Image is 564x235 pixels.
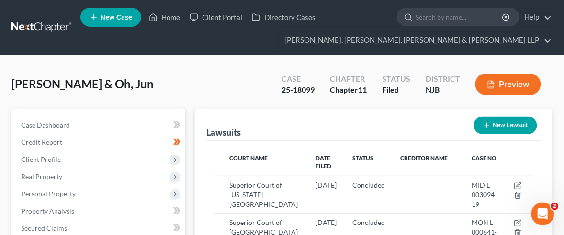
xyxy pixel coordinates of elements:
[21,138,62,146] span: Credit Report
[247,9,320,26] a: Directory Cases
[330,85,367,96] div: Chapter
[472,181,497,208] span: MID L 003094-19
[282,74,315,85] div: Case
[382,85,410,96] div: Filed
[531,203,554,225] iframe: Intercom live chat
[382,74,410,85] div: Status
[229,154,268,161] span: Court Name
[206,127,241,138] div: Lawsuits
[352,154,373,161] span: Status
[280,32,552,49] a: [PERSON_NAME], [PERSON_NAME], [PERSON_NAME] & [PERSON_NAME] LLP
[426,74,460,85] div: District
[551,203,559,210] span: 2
[13,134,185,151] a: Credit Report
[358,85,367,94] span: 11
[144,9,185,26] a: Home
[21,172,62,181] span: Real Property
[352,218,385,226] span: Concluded
[475,74,541,95] button: Preview
[316,181,337,189] span: [DATE]
[316,218,337,226] span: [DATE]
[21,155,61,163] span: Client Profile
[400,154,448,161] span: Creditor Name
[352,181,385,189] span: Concluded
[472,154,497,161] span: Case No
[416,8,504,26] input: Search by name...
[474,117,537,134] button: New Lawsuit
[21,190,76,198] span: Personal Property
[100,14,132,21] span: New Case
[21,224,67,232] span: Secured Claims
[316,154,332,170] span: Date Filed
[185,9,247,26] a: Client Portal
[13,117,185,134] a: Case Dashboard
[21,121,70,129] span: Case Dashboard
[11,77,154,91] span: [PERSON_NAME] & Oh, Jun
[426,85,460,96] div: NJB
[330,74,367,85] div: Chapter
[282,85,315,96] div: 25-18099
[520,9,552,26] a: Help
[13,203,185,220] a: Property Analysis
[229,181,298,208] span: Superior Court of [US_STATE] - [GEOGRAPHIC_DATA]
[21,207,74,215] span: Property Analysis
